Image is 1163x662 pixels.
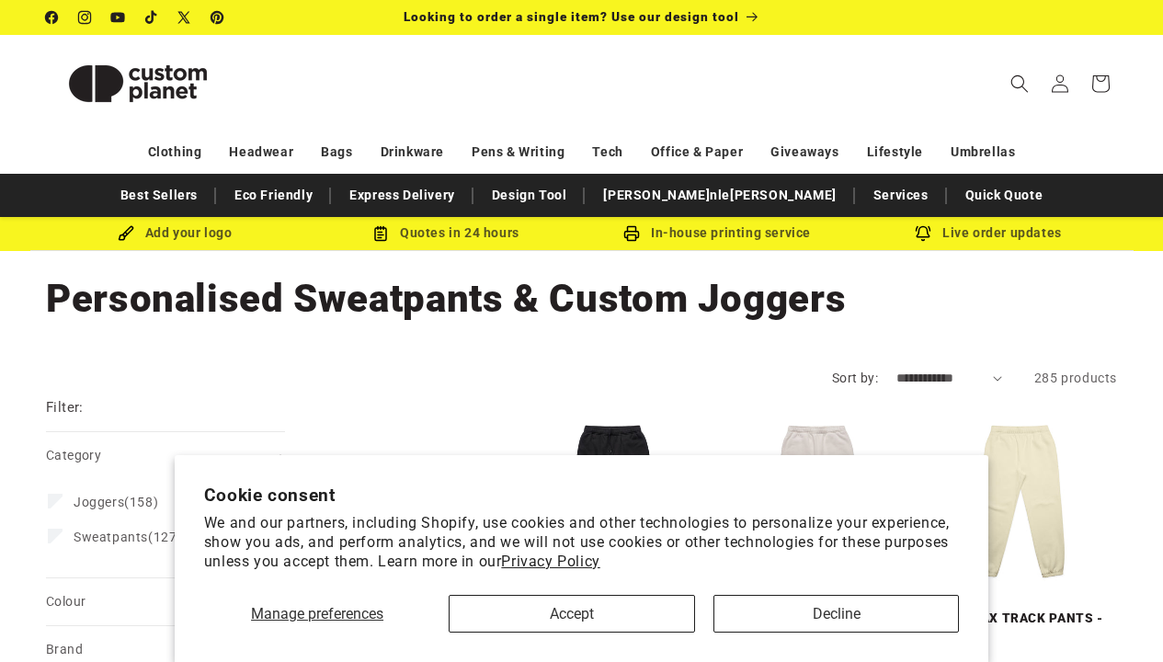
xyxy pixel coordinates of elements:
a: Clothing [148,136,202,168]
a: Express Delivery [340,179,464,211]
img: Brush Icon [118,225,134,242]
img: Order Updates Icon [372,225,389,242]
button: Accept [449,595,694,633]
img: Order updates [915,225,931,242]
button: Decline [713,595,959,633]
a: Custom Planet [40,35,237,131]
a: Quick Quote [956,179,1053,211]
a: Bags [321,136,352,168]
span: 285 products [1034,371,1117,385]
span: Brand [46,642,83,656]
summary: Search [999,63,1040,104]
iframe: Chat Widget [1071,574,1163,662]
span: Category [46,448,101,462]
div: Add your logo [40,222,311,245]
h2: Cookie consent [204,485,960,506]
div: Live order updates [853,222,1124,245]
p: We and our partners, including Shopify, use cookies and other technologies to personalize your ex... [204,514,960,571]
button: Manage preferences [204,595,431,633]
div: In-house printing service [582,222,853,245]
div: Quotes in 24 hours [311,222,582,245]
a: Lifestyle [867,136,923,168]
span: Looking to order a single item? Use our design tool [404,9,739,24]
a: Office & Paper [651,136,743,168]
a: [PERSON_NAME]nle[PERSON_NAME] [594,179,845,211]
a: Giveaways [770,136,838,168]
a: Drinkware [381,136,444,168]
img: In-house printing [623,225,640,242]
span: Colour [46,594,86,609]
a: WOS RELAX TRACK PANTS - Butter [924,611,1117,643]
label: Sort by: [832,371,878,385]
a: Best Sellers [111,179,207,211]
h1: Personalised Sweatpants & Custom Joggers [46,274,1117,324]
a: Headwear [229,136,293,168]
a: Services [864,179,938,211]
a: Eco Friendly [225,179,322,211]
summary: Colour (0 selected) [46,578,285,625]
summary: Category (0 selected) [46,432,285,479]
a: Design Tool [483,179,576,211]
a: Privacy Policy [501,553,599,570]
span: Manage preferences [251,605,383,622]
span: (158) [74,494,158,510]
h2: Filter: [46,397,84,418]
img: Custom Planet [46,42,230,125]
a: Umbrellas [951,136,1015,168]
span: Joggers [74,495,124,509]
span: Sweatpants [74,530,148,544]
a: Pens & Writing [472,136,564,168]
a: Tech [592,136,622,168]
span: (127) [74,529,182,545]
